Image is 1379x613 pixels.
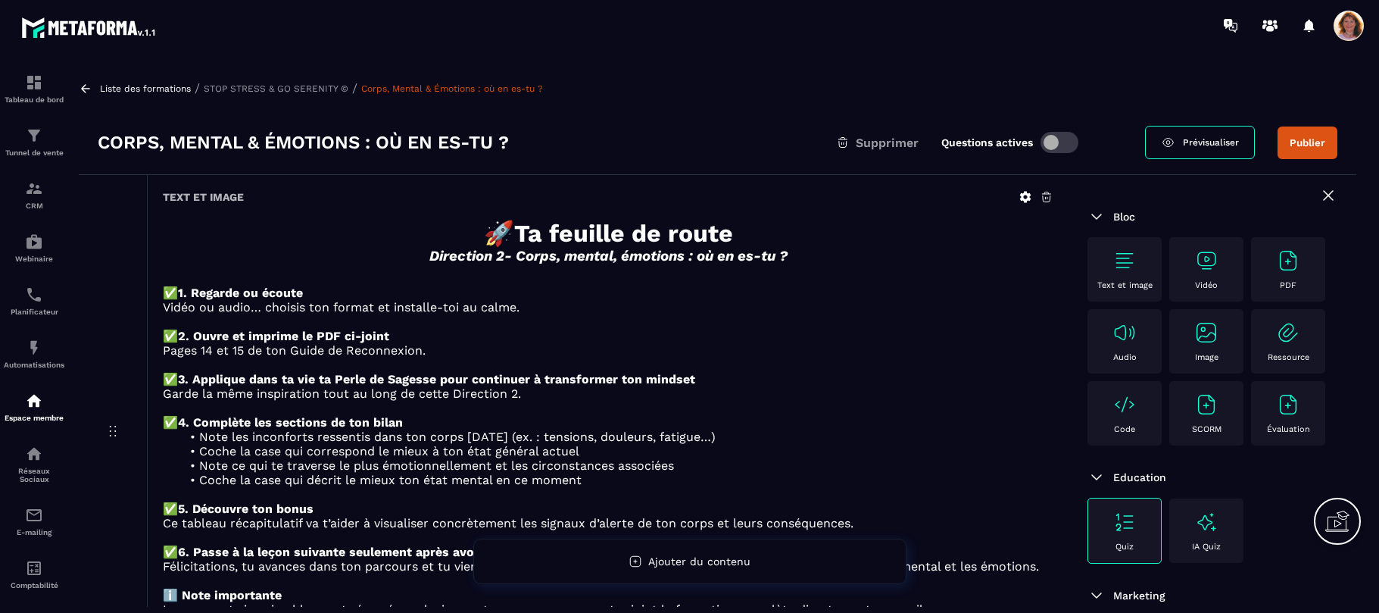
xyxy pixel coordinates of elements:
span: / [352,81,357,95]
span: Ajouter du contenu [648,555,750,568]
span: Marketing [1113,590,1165,602]
img: logo [21,14,158,41]
img: text-image no-wra [1112,249,1137,273]
span: Education [1113,471,1166,483]
a: emailemailE-mailing [4,495,64,548]
p: Comptabilité [4,581,64,590]
img: accountant [25,559,43,577]
img: arrow-down [1087,468,1106,486]
p: ✅ [163,286,1053,300]
p: Tunnel de vente [4,149,64,157]
li: Coche la case qui décrit le mieux ton état mental en ce moment [181,473,1053,487]
a: accountantaccountantComptabilité [4,548,64,601]
p: Automatisations [4,361,64,369]
p: ✅ [163,329,1053,343]
span: Prévisualiser [1183,137,1239,148]
strong: ℹ️ Note importante [163,588,282,602]
strong: 5. Découvre ton bonus [178,502,314,516]
p: Audio [1113,352,1137,362]
a: Prévisualiser [1145,126,1255,159]
p: Planificateur [4,308,64,316]
a: social-networksocial-networkRéseaux Sociaux [4,433,64,495]
img: text-image no-wra [1112,393,1137,417]
p: Webinaire [4,255,64,263]
p: Quiz [1115,542,1134,552]
p: Garde la même inspiration tout au long de cette Direction 2. [163,386,1053,401]
li: Note ce qui te traverse le plus émotionnellement et les circonstances associées [181,458,1053,473]
p: IA Quiz [1192,542,1221,552]
a: Corps, Mental & Émotions : où en es-tu ? [361,83,543,94]
strong: 4. Complète les sections de ton bilan [178,415,403,430]
em: Direction 2- Corps, mental, émotions : où en es-tu ? [429,248,788,264]
img: text-image no-wra [1276,393,1300,417]
img: text-image no-wra [1276,249,1300,273]
strong: 3. Applique dans ta vie ta Perle de Sagesse pour continuer à transformer ton mindset [178,372,695,386]
p: Espace membre [4,414,64,422]
p: ✅ [163,372,1053,386]
p: PDF [1280,280,1296,290]
p: ✅ [163,502,1053,516]
a: automationsautomationsAutomatisations [4,327,64,380]
img: automations [25,339,43,357]
p: Vidéo [1195,280,1218,290]
li: Coche la case qui correspond le mieux à ton état général actuel [181,444,1053,458]
p: Tableau de bord [4,95,64,104]
p: Image [1195,352,1218,362]
strong: 2. Ouvre et imprime le PDF ci-joint [178,329,389,343]
img: formation [25,180,43,198]
img: automations [25,392,43,410]
span: / [195,81,200,95]
strong: 1. Regarde ou écoute [178,286,303,300]
button: Publier [1278,127,1337,159]
a: Liste des formations [100,83,191,94]
img: scheduler [25,286,43,304]
p: Félicitations, tu avances dans ton parcours et tu viens d’explorer trois dimensions essentielles ... [163,559,1053,574]
img: text-image [1194,510,1218,534]
img: email [25,506,43,524]
img: text-image no-wra [1276,321,1300,345]
img: formation [25,73,43,92]
strong: Ta feuille de route [514,219,733,248]
img: text-image no-wra [1112,321,1137,345]
strong: 6. Passe à la leçon suivante seulement après avoir validé toutes les étapes [178,545,631,559]
a: schedulerschedulerPlanificateur [4,274,64,327]
span: Bloc [1113,211,1135,223]
img: text-image no-wra [1194,393,1218,417]
span: Supprimer [856,136,919,150]
h3: Corps, Mental & Émotions : où en es-tu ? [98,130,509,155]
p: SCORM [1192,424,1221,434]
h1: 🚀 [163,219,1053,248]
p: Ce tableau récapitulatif va t’aider à visualiser concrètement les signaux d’alerte de ton corps e... [163,516,1053,530]
h6: Text et image [163,191,244,203]
a: automationsautomationsEspace membre [4,380,64,433]
img: formation [25,127,43,145]
p: CRM [4,202,64,210]
a: formationformationCRM [4,168,64,221]
li: Note les inconforts ressentis dans ton corps [DATE] (ex. : tensions, douleurs, fatigue…) [181,430,1053,444]
p: Text et image [1097,280,1153,290]
a: formationformationTableau de bord [4,62,64,115]
a: STOP STRESS & GO SERENITY © [204,83,348,94]
p: ✅ [163,415,1053,430]
label: Questions actives [941,136,1033,149]
img: social-network [25,445,43,463]
p: Pages 14 et 15 de ton Guide de Reconnexion. [163,343,1053,358]
p: Évaluation [1267,424,1310,434]
img: automations [25,233,43,251]
img: arrow-down [1087,586,1106,605]
img: text-image no-wra [1194,321,1218,345]
p: Ressource [1268,352,1309,362]
p: ✅ [163,545,1053,559]
p: E-mailing [4,528,64,536]
img: arrow-down [1087,208,1106,226]
a: automationsautomationsWebinaire [4,221,64,274]
p: Réseaux Sociaux [4,467,64,483]
p: Vidéo ou audio… choisis ton format et installe-toi au calme. [163,300,1053,314]
a: formationformationTunnel de vente [4,115,64,168]
p: Code [1114,424,1135,434]
img: text-image no-wra [1112,510,1137,534]
img: text-image no-wra [1194,249,1218,273]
